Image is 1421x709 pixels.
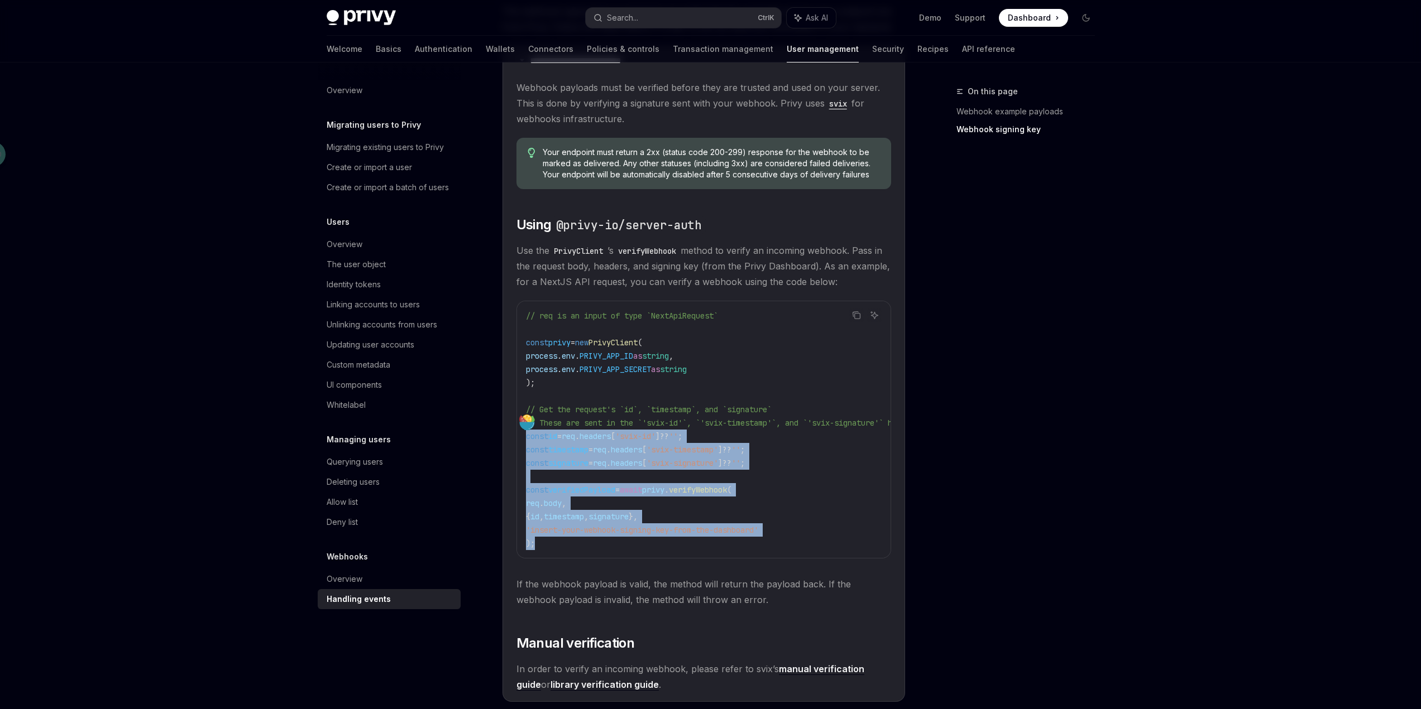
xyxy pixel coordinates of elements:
[660,364,687,374] span: string
[660,431,669,441] span: ??
[651,364,660,374] span: as
[318,452,461,472] a: Querying users
[615,485,620,495] span: =
[956,103,1104,120] a: Webhook example payloads
[740,458,745,468] span: ;
[539,498,544,508] span: .
[526,445,548,455] span: const
[669,431,678,441] span: ''
[543,147,880,180] span: Your endpoint must return a 2xx (status code 200-299) response for the webhook to be marked as de...
[580,351,633,361] span: PRIVY_APP_ID
[528,148,535,158] svg: Tip
[656,431,660,441] span: ]
[327,318,437,331] div: Unlinking accounts from users
[548,445,589,455] span: timestamp
[327,592,391,606] div: Handling events
[516,80,891,127] span: Webhook payloads must be verified before they are trusted and used on your server. This is done b...
[318,512,461,532] a: Deny list
[589,445,593,455] span: =
[327,278,381,291] div: Identity tokens
[1077,9,1095,27] button: Toggle dark mode
[723,458,731,468] span: ??
[664,485,669,495] span: .
[633,351,642,361] span: as
[606,458,611,468] span: .
[327,238,362,251] div: Overview
[611,431,615,441] span: [
[526,404,772,414] span: // Get the request's `id`, `timestamp`, and `signature`
[516,576,891,607] span: If the webhook payload is valid, the method will return the payload back. If the webhook payload ...
[718,445,723,455] span: ]
[562,431,575,441] span: req
[327,572,362,586] div: Overview
[544,512,584,522] span: timestamp
[318,177,461,197] a: Create or import a batch of users
[526,525,758,535] span: 'insert-your-webhook-signing-key-from-the-dashboard'
[526,485,548,495] span: const
[516,243,891,290] span: Use the ’s method to verify an incoming webhook. Pass in the request body, headers, and signing k...
[318,137,461,157] a: Migrating existing users to Privy
[575,337,589,348] span: new
[642,485,664,495] span: privy
[327,338,414,351] div: Updating user accounts
[718,458,723,468] span: ]
[607,11,638,25] div: Search...
[318,335,461,355] a: Updating user accounts
[548,431,557,441] span: id
[731,445,740,455] span: ''
[318,295,461,315] a: Linking accounts to users
[557,431,562,441] span: =
[318,589,461,609] a: Handling events
[526,538,535,548] span: );
[606,445,611,455] span: .
[589,512,629,522] span: signature
[318,472,461,492] a: Deleting users
[638,337,642,348] span: (
[327,378,382,392] div: UI components
[758,13,774,22] span: Ctrl K
[642,351,669,361] span: string
[327,84,362,97] div: Overview
[318,355,461,375] a: Custom metadata
[919,12,941,23] a: Demo
[584,512,589,522] span: ,
[327,475,380,489] div: Deleting users
[593,458,606,468] span: req
[727,485,731,495] span: (
[806,12,828,23] span: Ask AI
[318,569,461,589] a: Overview
[575,431,580,441] span: .
[327,181,449,194] div: Create or import a batch of users
[575,364,580,374] span: .
[642,458,647,468] span: [
[327,215,350,229] h5: Users
[539,512,544,522] span: ,
[318,157,461,177] a: Create or import a user
[548,458,589,468] span: signature
[615,431,656,441] span: 'svix-id'
[867,308,882,322] button: Ask AI
[647,458,718,468] span: 'svix-signature'
[526,418,977,428] span: // These are sent in the `'svix-id'`, `'svix-timestamp'`, and `'svix-signature'` headers respecti...
[723,445,731,455] span: ??
[917,36,949,62] a: Recipes
[327,515,358,529] div: Deny list
[327,36,362,62] a: Welcome
[587,36,659,62] a: Policies & controls
[318,395,461,415] a: Whitelabel
[956,120,1104,138] a: Webhook signing key
[327,298,420,311] div: Linking accounts to users
[551,679,659,691] a: library verification guide
[318,375,461,395] a: UI components
[614,245,681,257] code: verifyWebhook
[327,258,386,271] div: The user object
[526,498,539,508] span: req
[962,36,1015,62] a: API reference
[562,498,566,508] span: ,
[415,36,472,62] a: Authentication
[552,216,706,234] code: @privy-io/server-auth
[486,36,515,62] a: Wallets
[549,245,607,257] code: PrivyClient
[548,485,615,495] span: verifiedPayload
[327,358,390,372] div: Custom metadata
